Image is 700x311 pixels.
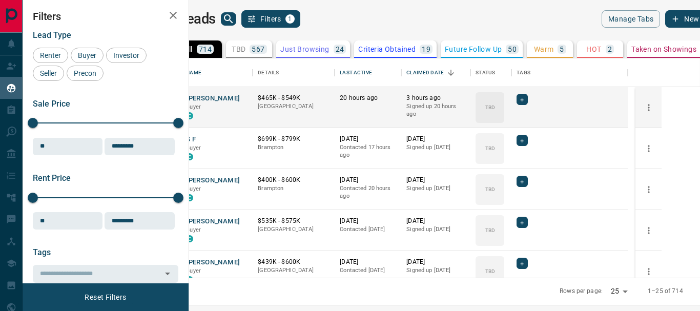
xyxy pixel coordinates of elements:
[608,46,612,53] p: 2
[406,102,465,118] p: Signed up 20 hours ago
[444,66,458,80] button: Sort
[508,46,517,53] p: 50
[258,58,279,87] div: Details
[186,58,201,87] div: Name
[406,217,465,225] p: [DATE]
[340,184,396,200] p: Contacted 20 hours ago
[641,223,656,238] button: more
[186,135,196,144] button: S F
[186,176,240,185] button: [PERSON_NAME]
[485,103,495,111] p: TBD
[470,58,511,87] div: Status
[602,10,660,28] button: Manage Tabs
[253,58,335,87] div: Details
[106,48,147,63] div: Investor
[406,184,465,193] p: Signed up [DATE]
[517,217,527,228] div: +
[340,225,396,234] p: Contacted [DATE]
[33,173,71,183] span: Rent Price
[186,267,201,274] span: Buyer
[280,46,329,53] p: Just Browsing
[181,58,253,87] div: Name
[406,143,465,152] p: Signed up [DATE]
[517,58,530,87] div: Tags
[358,46,416,53] p: Criteria Obtained
[70,69,100,77] span: Precon
[340,258,396,266] p: [DATE]
[110,51,143,59] span: Investor
[406,258,465,266] p: [DATE]
[33,48,68,63] div: Renter
[520,135,524,146] span: +
[199,46,212,53] p: 714
[511,58,628,87] div: Tags
[340,143,396,159] p: Contacted 17 hours ago
[520,217,524,227] span: +
[33,66,64,81] div: Seller
[641,264,656,279] button: more
[221,12,236,26] button: search button
[252,46,264,53] p: 567
[67,66,104,81] div: Precon
[258,102,330,111] p: [GEOGRAPHIC_DATA]
[517,94,527,105] div: +
[258,184,330,193] p: Brampton
[258,266,330,275] p: [GEOGRAPHIC_DATA]
[586,46,601,53] p: HOT
[36,51,65,59] span: Renter
[485,267,495,275] p: TBD
[340,94,396,102] p: 20 hours ago
[520,258,524,268] span: +
[186,94,240,103] button: [PERSON_NAME]
[33,247,51,257] span: Tags
[340,266,396,275] p: Contacted [DATE]
[406,176,465,184] p: [DATE]
[340,176,396,184] p: [DATE]
[186,185,201,192] span: Buyer
[560,287,603,296] p: Rows per page:
[186,258,240,267] button: [PERSON_NAME]
[160,266,175,281] button: Open
[641,141,656,156] button: more
[78,288,133,306] button: Reset Filters
[406,94,465,102] p: 3 hours ago
[520,94,524,105] span: +
[258,258,330,266] p: $439K - $600K
[186,144,201,151] span: Buyer
[186,153,193,160] div: condos.ca
[340,135,396,143] p: [DATE]
[648,287,683,296] p: 1–25 of 714
[241,10,300,28] button: Filters1
[422,46,430,53] p: 19
[340,58,372,87] div: Last Active
[485,144,495,152] p: TBD
[607,284,631,299] div: 25
[186,217,240,226] button: [PERSON_NAME]
[335,58,401,87] div: Last Active
[631,46,696,53] p: Taken on Showings
[74,51,100,59] span: Buyer
[401,58,470,87] div: Claimed Date
[560,46,564,53] p: 5
[476,58,495,87] div: Status
[186,235,193,242] div: condos.ca
[258,135,330,143] p: $699K - $799K
[485,185,495,193] p: TBD
[33,10,178,23] h2: Filters
[641,182,656,197] button: more
[258,94,330,102] p: $465K - $549K
[186,226,201,233] span: Buyer
[33,99,70,109] span: Sale Price
[71,48,104,63] div: Buyer
[336,46,344,53] p: 24
[258,143,330,152] p: Brampton
[186,103,201,110] span: Buyer
[340,217,396,225] p: [DATE]
[406,135,465,143] p: [DATE]
[258,225,330,234] p: [GEOGRAPHIC_DATA]
[517,258,527,269] div: +
[520,176,524,186] span: +
[258,176,330,184] p: $400K - $600K
[36,69,60,77] span: Seller
[406,58,444,87] div: Claimed Date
